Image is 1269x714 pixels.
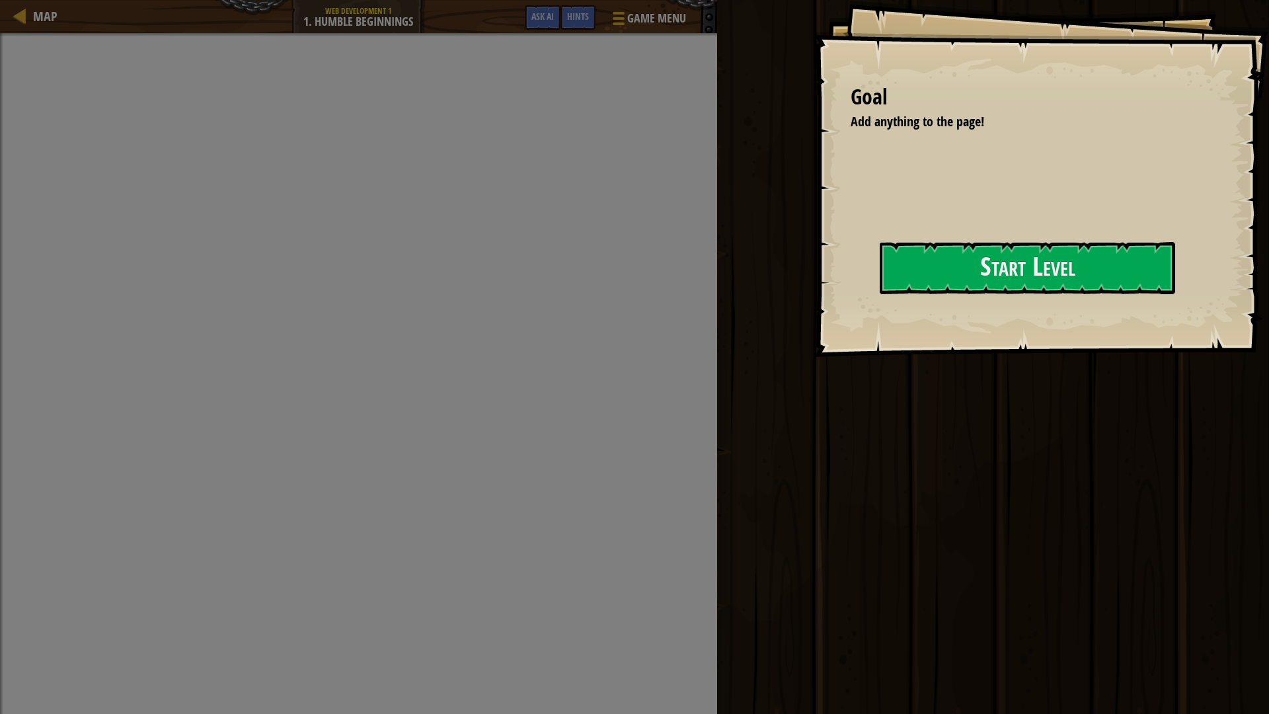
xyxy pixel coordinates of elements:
span: Map [33,7,58,25]
button: Ask AI [525,5,560,30]
a: Map [26,7,58,25]
li: Add anything to the page! [834,112,1192,132]
div: Goal [851,82,1196,112]
button: Start Level [880,242,1175,294]
span: Game Menu [627,10,686,27]
button: Game Menu [602,5,694,36]
span: Hints [567,10,589,22]
span: Ask AI [531,10,554,22]
span: Add anything to the page! [851,112,984,130]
